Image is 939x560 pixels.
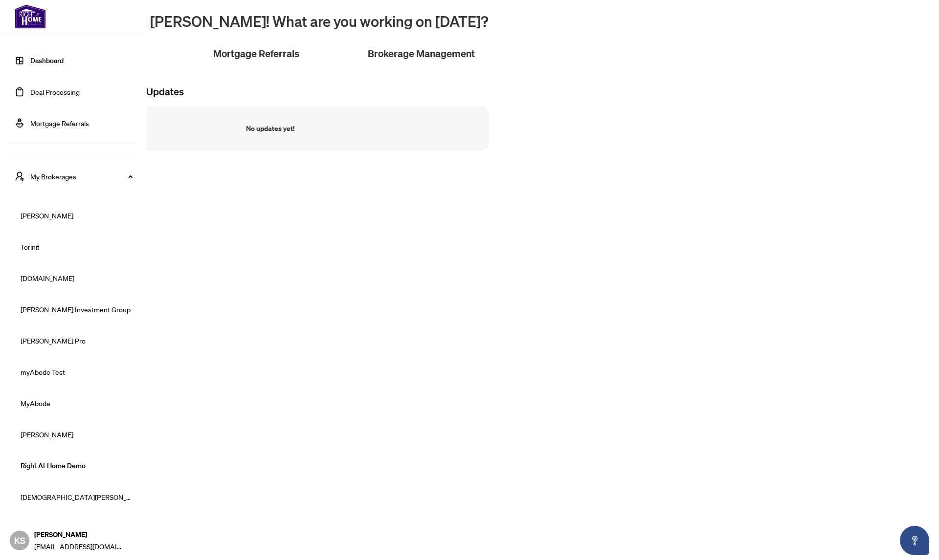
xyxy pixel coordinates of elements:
span: [PERSON_NAME] Investment Group [21,304,132,315]
span: [PERSON_NAME] [21,210,132,221]
span: user-switch [15,172,24,181]
a: Dashboard [30,56,64,65]
span: myAbode Test [21,366,132,377]
span: [PERSON_NAME] Pro [21,335,132,346]
span: [DOMAIN_NAME] [21,273,132,283]
span: MyAbode [21,398,132,409]
button: Open asap [900,526,929,555]
h3: Brokerage & Industry Updates [51,85,927,99]
h1: Welcome back [PERSON_NAME]! What are you working on [DATE]? [51,12,927,30]
span: Right At Home Demo [21,460,132,471]
h2: Mortgage Referrals [213,47,299,61]
img: logo [8,5,53,28]
span: My Brokerages [30,171,132,182]
span: [EMAIL_ADDRESS][DOMAIN_NAME] [34,541,122,552]
div: No updates yet! [246,123,294,134]
a: Deal Processing [30,87,80,96]
span: KS [14,534,25,547]
span: [DEMOGRAPHIC_DATA][PERSON_NAME] Realty [21,492,132,502]
h2: Brokerage Management [368,47,475,61]
span: [PERSON_NAME] [21,429,132,440]
span: [PERSON_NAME] [34,529,122,540]
a: Mortgage Referrals [30,119,89,128]
span: Torinit [21,241,132,252]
